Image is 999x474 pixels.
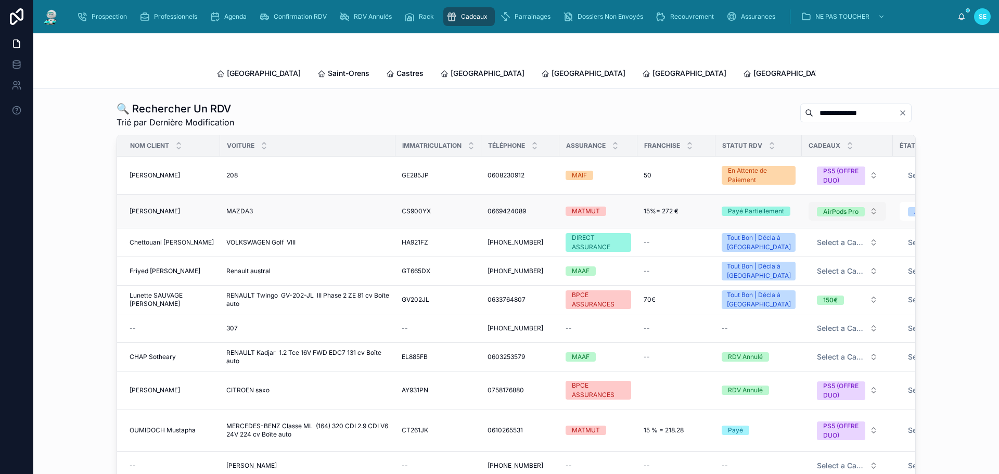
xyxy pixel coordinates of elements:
[808,376,887,405] a: Select Button
[908,323,972,334] span: Select a État Cadeaux
[488,462,553,470] a: [PHONE_NUMBER]
[488,171,524,180] span: 0608230912
[443,7,495,26] a: Cadeaux
[226,267,389,275] a: Renault austral
[451,68,524,79] span: [GEOGRAPHIC_DATA]
[354,12,392,21] span: RDV Annulés
[572,233,625,252] div: DIRECT ASSURANCE
[979,12,987,21] span: SE
[130,386,180,394] span: [PERSON_NAME]
[722,324,728,332] span: --
[644,238,709,247] a: --
[808,161,887,190] a: Select Button
[488,386,553,394] a: 0758176880
[644,324,709,332] a: --
[722,324,796,332] a: --
[226,422,389,439] span: MERCEDES-BENZ Classe ML (164) 320 CDI 2.9 CDI V6 24V 224 cv Boîte auto
[727,290,791,309] div: Tout Bon | Décla à [GEOGRAPHIC_DATA]
[566,324,572,332] span: --
[572,290,625,309] div: BPCE ASSURANCES
[130,171,180,180] span: [PERSON_NAME]
[728,207,784,216] div: Payé Partiellement
[226,171,238,180] span: 208
[402,386,475,394] a: AY931PN
[566,233,631,252] a: DIRECT ASSURANCE
[226,207,253,215] span: MAZDA3
[572,266,590,276] div: MAAF
[130,324,136,332] span: --
[722,142,762,150] span: Statut RDV
[154,12,197,21] span: Professionnels
[900,290,993,309] button: Select Button
[566,426,631,435] a: MATMUT
[130,353,214,361] a: CHAP Sotheary
[402,171,429,180] span: GE285JP
[402,296,429,304] span: GV202JL
[566,142,606,150] span: Assurance
[572,171,587,180] div: MAIF
[723,7,783,26] a: Assurances
[488,353,553,361] a: 0603253579
[899,420,994,440] a: Select Button
[808,318,887,338] a: Select Button
[644,296,656,304] span: 70€
[566,290,631,309] a: BPCE ASSURANCES
[401,7,441,26] a: Rack
[899,233,994,252] a: Select Button
[402,353,428,361] span: EL885FB
[488,296,526,304] span: 0633764807
[808,201,887,221] a: Select Button
[402,142,462,150] span: Immatriculation
[226,291,389,308] a: RENAULT Twingo GV-202-JL III Phase 2 ZE 81 cv Boîte auto
[722,426,796,435] a: Payé
[488,238,553,247] a: [PHONE_NUMBER]
[226,238,296,247] span: VOLKSWAGEN Golf VIII
[899,261,994,281] a: Select Button
[92,12,127,21] span: Prospection
[644,462,650,470] span: --
[130,386,214,394] a: [PERSON_NAME]
[908,170,972,181] span: Select a État Cadeaux
[644,324,650,332] span: --
[908,385,972,395] span: Select a État Cadeaux
[644,207,709,215] a: 15%= 272 €
[809,262,886,280] button: Select Button
[908,425,972,435] span: Select a État Cadeaux
[652,7,721,26] a: Recouvrement
[809,202,886,221] button: Select Button
[741,12,775,21] span: Assurances
[808,233,887,252] a: Select Button
[402,296,475,304] a: GV202JL
[130,238,214,247] a: Chettouani [PERSON_NAME]
[823,166,859,185] div: PS5 (OFFRE DUO)
[722,262,796,280] a: Tout Bon | Décla à [GEOGRAPHIC_DATA]
[130,171,214,180] a: [PERSON_NAME]
[226,462,389,470] a: [PERSON_NAME]
[226,462,277,470] span: [PERSON_NAME]
[644,267,650,275] span: --
[419,12,434,21] span: Rack
[808,290,887,310] a: Select Button
[809,233,886,252] button: Select Button
[566,324,631,332] a: --
[644,238,650,247] span: --
[488,324,553,332] a: [PHONE_NUMBER]
[899,318,994,338] a: Select Button
[899,290,994,310] a: Select Button
[396,68,424,79] span: Castres
[900,166,993,185] button: Select Button
[402,324,408,332] span: --
[402,462,475,470] a: --
[207,7,254,26] a: Agenda
[402,324,475,332] a: --
[899,201,994,221] a: Select Button
[130,426,196,434] span: OUMIDOCH Mustapha
[900,381,993,400] button: Select Button
[402,171,475,180] a: GE285JP
[130,207,214,215] a: [PERSON_NAME]
[566,462,572,470] span: --
[130,291,214,308] span: Lunette SAUVAGE [PERSON_NAME]
[566,207,631,216] a: MATMUT
[488,267,543,275] span: [PHONE_NUMBER]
